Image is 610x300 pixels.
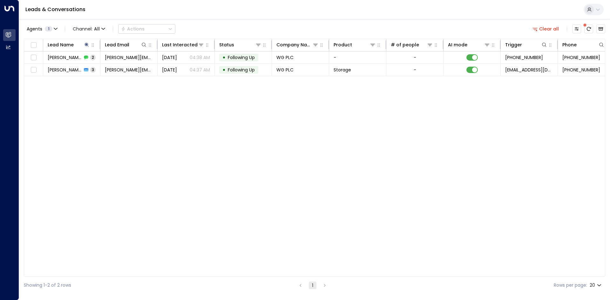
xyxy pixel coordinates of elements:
span: Following Up [228,54,255,61]
div: Lead Name [48,41,90,49]
div: Company Name [276,41,312,49]
span: +441295123123 [505,54,543,61]
div: Phone [562,41,577,49]
div: Lead Email [105,41,147,49]
span: All [94,26,100,31]
span: 1 [45,26,52,31]
button: Agents1 [24,24,60,33]
p: 04:38 AM [190,54,210,61]
button: Clear all [530,24,562,33]
span: Yesterday [162,54,177,61]
span: Agents [27,27,42,31]
span: Toggle select row [30,66,37,74]
div: AI mode [448,41,467,49]
div: Product [334,41,376,49]
span: h.fowler@wg-plc.com [105,67,153,73]
div: AI mode [448,41,490,49]
div: Last Interacted [162,41,198,49]
button: page 1 [309,282,316,289]
div: # of people [391,41,433,49]
span: There are new threads available. Refresh the grid to view the latest updates. [584,24,593,33]
div: Last Interacted [162,41,204,49]
div: • [222,52,226,63]
span: leads@space-station.co.uk [505,67,553,73]
td: - [329,51,386,63]
span: Heidi Fowler [48,67,82,73]
span: 3 [90,67,96,72]
span: Storage [334,67,351,73]
div: • [222,64,226,75]
span: h.fowler@wg-plc.com [105,54,153,61]
div: 20 [590,281,603,290]
span: Toggle select row [30,54,37,62]
span: 2 [90,55,96,60]
p: 04:37 AM [190,67,210,73]
label: Rows per page: [554,282,587,289]
div: Lead Name [48,41,74,49]
span: Aug 13, 2025 [162,67,177,73]
div: Lead Email [105,41,129,49]
div: - [414,67,416,73]
div: Trigger [505,41,522,49]
div: - [414,54,416,61]
button: Customize [572,24,581,33]
button: Archived Leads [596,24,605,33]
div: Product [334,41,352,49]
span: Following Up [228,67,255,73]
div: Button group with a nested menu [118,24,175,34]
div: Status [219,41,234,49]
span: WG PLC [276,67,294,73]
span: Heidi Fowler [48,54,82,61]
button: Channel:All [70,24,108,33]
button: Actions [118,24,175,34]
span: Toggle select all [30,41,37,49]
nav: pagination navigation [296,281,329,289]
div: Actions [121,26,145,32]
div: Phone [562,41,605,49]
span: Channel: [70,24,108,33]
div: Showing 1-2 of 2 rows [24,282,71,289]
a: Leads & Conversations [25,6,85,13]
div: Status [219,41,261,49]
span: +441295123123 [562,67,600,73]
span: +441295123123 [562,54,600,61]
span: WG PLC [276,54,294,61]
div: Company Name [276,41,319,49]
div: # of people [391,41,419,49]
div: Trigger [505,41,547,49]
